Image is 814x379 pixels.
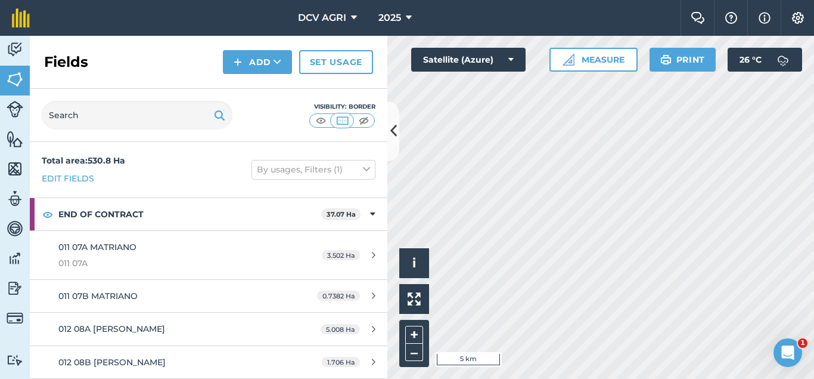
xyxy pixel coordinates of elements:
img: fieldmargin Logo [12,8,30,27]
span: 2025 [378,11,401,25]
input: Search [42,101,232,130]
button: + [405,326,423,344]
span: 011 07B MATRIANO [58,291,138,301]
button: Satellite (Azure) [411,48,526,72]
img: Two speech bubbles overlapping with the left bubble in the forefront [691,12,705,24]
span: i [412,255,416,270]
img: svg+xml;base64,PD94bWwgdmVyc2lvbj0iMS4wIiBlbmNvZGluZz0idXRmLTgiPz4KPCEtLSBHZW5lcmF0b3I6IEFkb2JlIE... [7,249,23,267]
img: svg+xml;base64,PD94bWwgdmVyc2lvbj0iMS4wIiBlbmNvZGluZz0idXRmLTgiPz4KPCEtLSBHZW5lcmF0b3I6IEFkb2JlIE... [7,355,23,366]
img: svg+xml;base64,PHN2ZyB4bWxucz0iaHR0cDovL3d3dy53My5vcmcvMjAwMC9zdmciIHdpZHRoPSI1MCIgaGVpZ2h0PSI0MC... [335,115,350,127]
img: svg+xml;base64,PHN2ZyB4bWxucz0iaHR0cDovL3d3dy53My5vcmcvMjAwMC9zdmciIHdpZHRoPSI1MCIgaGVpZ2h0PSI0MC... [313,115,328,127]
span: 3.502 Ha [322,250,360,260]
strong: 37.07 Ha [327,210,356,218]
img: svg+xml;base64,PD94bWwgdmVyc2lvbj0iMS4wIiBlbmNvZGluZz0idXRmLTgiPz4KPCEtLSBHZW5lcmF0b3I6IEFkb2JlIE... [7,279,23,297]
img: svg+xml;base64,PHN2ZyB4bWxucz0iaHR0cDovL3d3dy53My5vcmcvMjAwMC9zdmciIHdpZHRoPSIxNyIgaGVpZ2h0PSIxNy... [759,11,770,25]
h2: Fields [44,53,88,72]
span: 5.008 Ha [321,324,360,334]
button: i [399,248,429,278]
img: svg+xml;base64,PHN2ZyB4bWxucz0iaHR0cDovL3d3dy53My5vcmcvMjAwMC9zdmciIHdpZHRoPSI1NiIgaGVpZ2h0PSI2MC... [7,160,23,178]
img: svg+xml;base64,PHN2ZyB4bWxucz0iaHR0cDovL3d3dy53My5vcmcvMjAwMC9zdmciIHdpZHRoPSI1NiIgaGVpZ2h0PSI2MC... [7,130,23,148]
img: A cog icon [791,12,805,24]
div: END OF CONTRACT37.07 Ha [30,198,387,230]
span: DCV AGRI [298,11,346,25]
img: svg+xml;base64,PD94bWwgdmVyc2lvbj0iMS4wIiBlbmNvZGluZz0idXRmLTgiPz4KPCEtLSBHZW5lcmF0b3I6IEFkb2JlIE... [7,310,23,326]
a: 011 07A MATRIANO011 07A3.502 Ha [30,231,387,279]
button: By usages, Filters (1) [251,160,375,179]
button: 26 °C [728,48,802,72]
button: Print [650,48,716,72]
img: svg+xml;base64,PHN2ZyB4bWxucz0iaHR0cDovL3d3dy53My5vcmcvMjAwMC9zdmciIHdpZHRoPSIxOSIgaGVpZ2h0PSIyNC... [214,108,225,122]
img: svg+xml;base64,PHN2ZyB4bWxucz0iaHR0cDovL3d3dy53My5vcmcvMjAwMC9zdmciIHdpZHRoPSI1NiIgaGVpZ2h0PSI2MC... [7,70,23,88]
a: Edit fields [42,172,94,185]
a: 012 08A [PERSON_NAME]5.008 Ha [30,313,387,345]
button: Measure [549,48,638,72]
img: Ruler icon [563,54,574,66]
a: 012 08B [PERSON_NAME]1.706 Ha [30,346,387,378]
img: svg+xml;base64,PHN2ZyB4bWxucz0iaHR0cDovL3d3dy53My5vcmcvMjAwMC9zdmciIHdpZHRoPSIxOCIgaGVpZ2h0PSIyNC... [42,207,53,221]
img: svg+xml;base64,PHN2ZyB4bWxucz0iaHR0cDovL3d3dy53My5vcmcvMjAwMC9zdmciIHdpZHRoPSIxOSIgaGVpZ2h0PSIyNC... [660,53,672,67]
img: svg+xml;base64,PHN2ZyB4bWxucz0iaHR0cDovL3d3dy53My5vcmcvMjAwMC9zdmciIHdpZHRoPSI1MCIgaGVpZ2h0PSI0MC... [356,115,371,127]
img: svg+xml;base64,PD94bWwgdmVyc2lvbj0iMS4wIiBlbmNvZGluZz0idXRmLTgiPz4KPCEtLSBHZW5lcmF0b3I6IEFkb2JlIE... [7,190,23,208]
iframe: Intercom live chat [773,338,802,367]
span: 012 08A [PERSON_NAME] [58,323,165,334]
span: 011 07A [58,257,282,270]
strong: Total area : 530.8 Ha [42,155,125,166]
strong: END OF CONTRACT [58,198,321,230]
span: 012 08B [PERSON_NAME] [58,357,166,368]
img: svg+xml;base64,PD94bWwgdmVyc2lvbj0iMS4wIiBlbmNvZGluZz0idXRmLTgiPz4KPCEtLSBHZW5lcmF0b3I6IEFkb2JlIE... [7,101,23,118]
button: – [405,344,423,361]
button: Add [223,50,292,74]
img: svg+xml;base64,PD94bWwgdmVyc2lvbj0iMS4wIiBlbmNvZGluZz0idXRmLTgiPz4KPCEtLSBHZW5lcmF0b3I6IEFkb2JlIE... [7,220,23,238]
span: 1.706 Ha [322,357,360,367]
a: 011 07B MATRIANO0.7382 Ha [30,280,387,312]
img: svg+xml;base64,PHN2ZyB4bWxucz0iaHR0cDovL3d3dy53My5vcmcvMjAwMC9zdmciIHdpZHRoPSIxNCIgaGVpZ2h0PSIyNC... [234,55,242,69]
img: Four arrows, one pointing top left, one top right, one bottom right and the last bottom left [408,292,421,306]
div: Visibility: Border [309,102,375,112]
span: 26 ° C [740,48,762,72]
a: Set usage [299,50,373,74]
img: svg+xml;base64,PD94bWwgdmVyc2lvbj0iMS4wIiBlbmNvZGluZz0idXRmLTgiPz4KPCEtLSBHZW5lcmF0b3I6IEFkb2JlIE... [7,41,23,58]
img: svg+xml;base64,PD94bWwgdmVyc2lvbj0iMS4wIiBlbmNvZGluZz0idXRmLTgiPz4KPCEtLSBHZW5lcmF0b3I6IEFkb2JlIE... [771,48,795,72]
span: 0.7382 Ha [317,291,360,301]
span: 1 [798,338,807,348]
span: 011 07A MATRIANO [58,242,136,252]
img: A question mark icon [724,12,738,24]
